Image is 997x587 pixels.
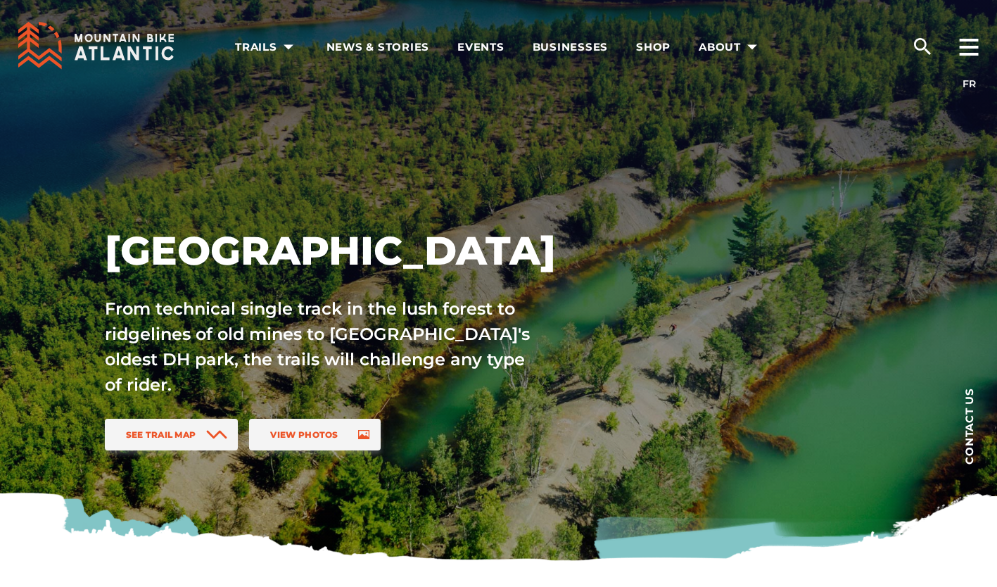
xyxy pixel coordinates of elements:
span: Shop [636,40,671,54]
span: Events [457,40,504,54]
ion-icon: arrow dropdown [742,37,762,57]
ion-icon: arrow dropdown [279,37,298,57]
span: See Trail Map [126,429,196,440]
h1: [GEOGRAPHIC_DATA] [105,226,625,275]
span: Trails [235,40,298,54]
span: Contact us [964,388,974,465]
a: View Photos [249,419,380,450]
p: From technical single track in the lush forest to ridgelines of old mines to [GEOGRAPHIC_DATA]'s ... [105,296,533,398]
ion-icon: search [911,35,934,58]
a: See Trail Map [105,419,239,450]
span: Businesses [533,40,609,54]
span: View Photos [270,429,338,440]
span: News & Stories [326,40,430,54]
span: About [699,40,762,54]
a: FR [963,77,976,90]
a: Contact us [941,366,997,486]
